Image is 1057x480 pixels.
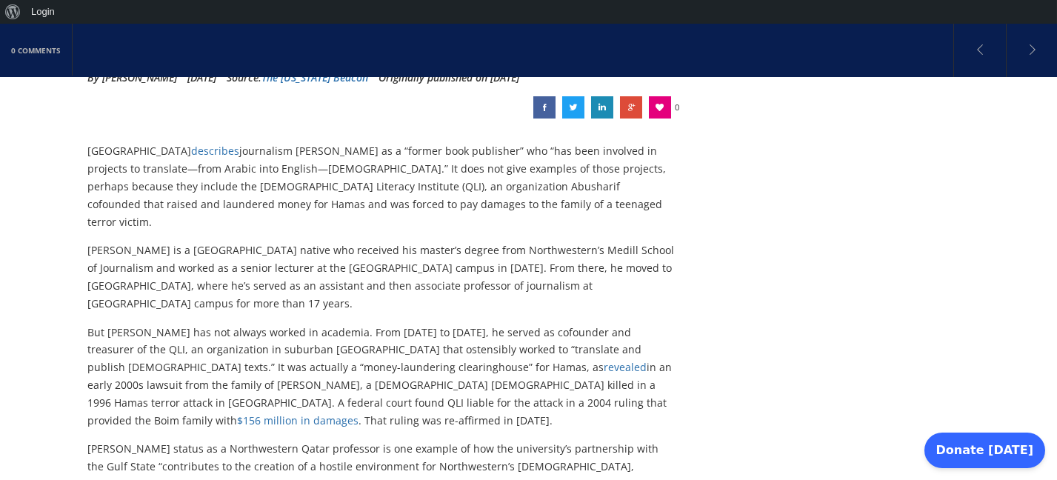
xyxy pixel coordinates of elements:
[604,360,647,374] a: revealed
[262,70,369,84] a: The [US_STATE] Beacon
[88,324,676,430] p: But [PERSON_NAME] has not always worked in academia. From [DATE] to [DATE], he served as cofounde...
[620,96,642,119] a: In a Previous Life, He Ran an Organization That Funneled Money to Hamas. Now He’s a Journalism Pr...
[88,241,676,312] p: [PERSON_NAME] is a [GEOGRAPHIC_DATA] native who received his master’s degree from Northwestern’s ...
[227,67,369,89] div: Source:
[675,96,679,119] span: 0
[533,96,556,119] a: In a Previous Life, He Ran an Organization That Funneled Money to Hamas. Now He’s a Journalism Pr...
[88,142,676,230] p: [GEOGRAPHIC_DATA] journalism [PERSON_NAME] as a “former book publisher” who “has been involved in...
[238,413,359,427] a: $156 million in damages
[188,67,217,89] li: [DATE]
[88,67,178,89] li: By [PERSON_NAME]
[379,67,520,89] li: Originally published on [DATE]
[591,96,613,119] a: In a Previous Life, He Ran an Organization That Funneled Money to Hamas. Now He’s a Journalism Pr...
[192,144,240,158] a: describes
[562,96,584,119] a: In a Previous Life, He Ran an Organization That Funneled Money to Hamas. Now He’s a Journalism Pr...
